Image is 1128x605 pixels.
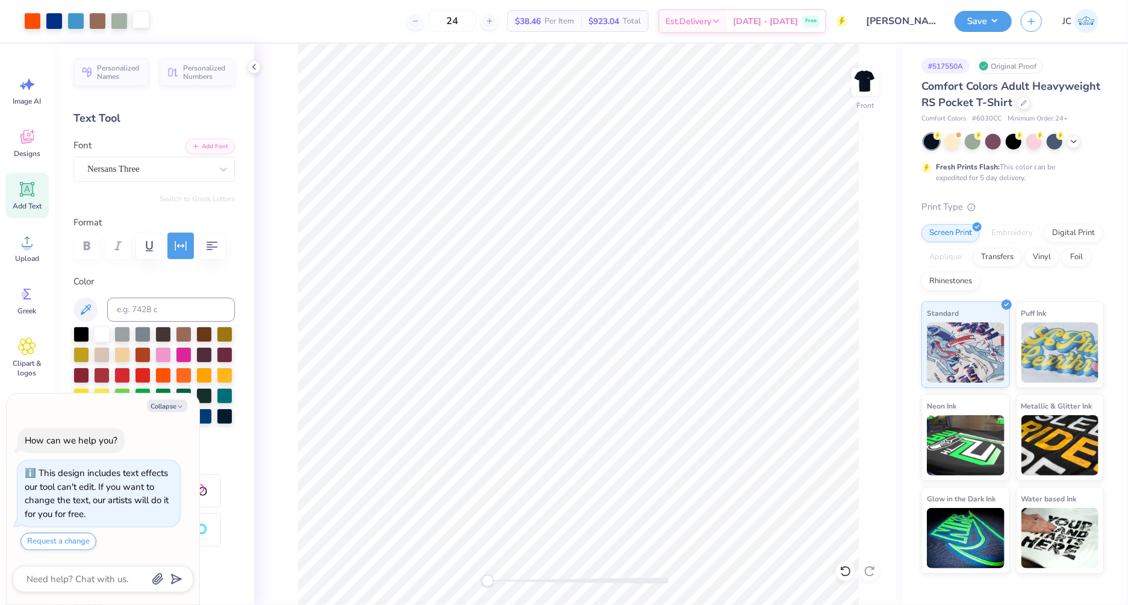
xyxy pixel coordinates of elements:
span: $923.04 [588,15,619,28]
span: JC [1062,14,1071,28]
span: Personalized Names [97,64,142,81]
div: Vinyl [1025,248,1059,266]
div: How can we help you? [25,434,117,447]
label: Font [73,139,92,152]
span: Personalized Numbers [183,64,228,81]
span: Upload [15,254,39,263]
span: Puff Ink [1021,307,1047,319]
strong: Fresh Prints Flash: [936,162,1000,172]
span: Free [805,17,817,25]
span: Standard [927,307,959,319]
div: Rhinestones [921,272,980,290]
img: Front [853,70,877,94]
img: Puff Ink [1021,322,1099,383]
button: Request a change [20,533,96,550]
button: Personalized Numbers [160,58,235,86]
span: [DATE] - [DATE] [733,15,798,28]
button: Add Font [185,139,235,154]
img: Standard [927,322,1005,383]
button: Collapse [147,400,187,412]
span: Image AI [13,96,42,106]
span: Neon Ink [927,400,956,412]
label: Color [73,275,235,289]
button: Personalized Names [73,58,149,86]
div: Original Proof [976,58,1043,74]
div: # 517550A [921,58,970,74]
div: Screen Print [921,224,980,242]
a: JC [1057,9,1104,33]
span: Est. Delivery [665,15,711,28]
div: Digital Print [1044,224,1103,242]
span: $38.46 [515,15,541,28]
span: Per Item [544,15,574,28]
div: Text Tool [73,110,235,127]
span: Water based Ink [1021,492,1077,505]
div: Accessibility label [482,575,494,587]
div: This design includes text effects our tool can't edit. If you want to change the text, our artist... [25,467,169,520]
input: e.g. 7428 c [107,298,235,322]
span: Clipart & logos [7,359,47,378]
span: Comfort Colors [921,114,966,124]
span: Glow in the Dark Ink [927,492,996,505]
div: Print Type [921,200,1104,214]
img: Metallic & Glitter Ink [1021,415,1099,475]
span: Minimum Order: 24 + [1008,114,1068,124]
label: Format [73,216,235,230]
span: Metallic & Glitter Ink [1021,400,1092,412]
div: Applique [921,248,970,266]
div: Transfers [973,248,1021,266]
img: Glow in the Dark Ink [927,508,1005,568]
div: Embroidery [983,224,1041,242]
div: This color can be expedited for 5 day delivery. [936,161,1084,183]
button: Switch to Greek Letters [160,194,235,204]
span: Total [623,15,641,28]
div: Foil [1062,248,1091,266]
div: Front [857,100,874,111]
span: # 6030CC [972,114,1002,124]
img: Jovie Chen [1074,9,1098,33]
img: Neon Ink [927,415,1005,475]
input: – – [429,10,476,32]
img: Water based Ink [1021,508,1099,568]
span: Designs [14,149,40,158]
span: Comfort Colors Adult Heavyweight RS Pocket T-Shirt [921,79,1100,110]
button: Save [955,11,1012,32]
input: Untitled Design [857,9,946,33]
span: Add Text [13,201,42,211]
span: Greek [18,306,37,316]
